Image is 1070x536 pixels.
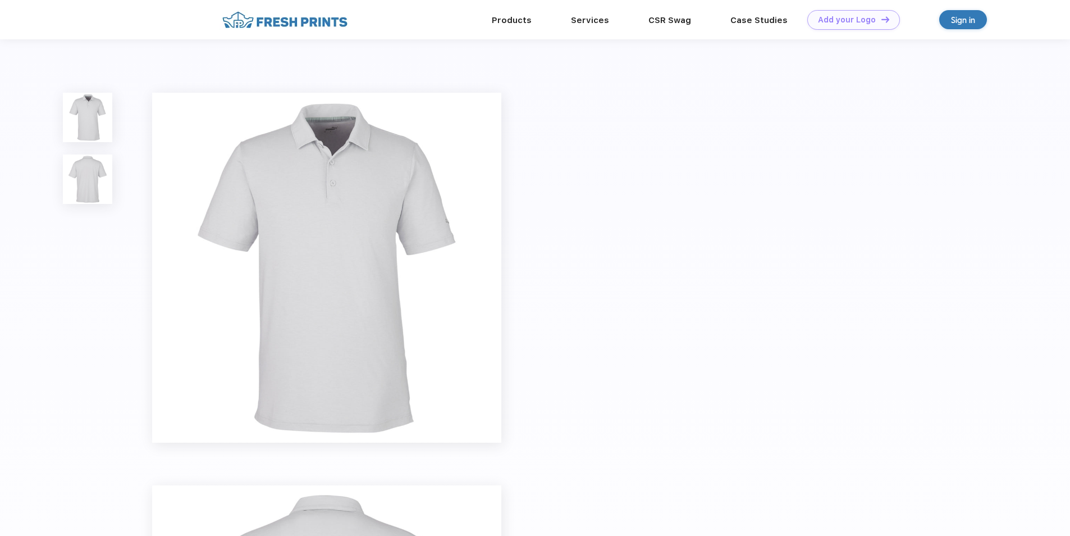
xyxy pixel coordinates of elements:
a: Products [492,15,532,25]
img: DT [881,16,889,22]
div: Add your Logo [818,15,876,25]
img: func=resize&h=100 [63,155,112,204]
img: func=resize&h=100 [63,93,112,142]
a: Sign in [939,10,987,29]
div: Sign in [951,13,975,26]
img: fo%20logo%202.webp [219,10,351,30]
img: func=resize&h=640 [152,93,501,442]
